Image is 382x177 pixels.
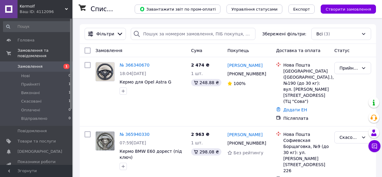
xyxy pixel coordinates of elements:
span: Створити замовлення [326,7,371,11]
span: 0 [69,73,71,79]
a: [PERSON_NAME] [227,62,262,68]
button: Експорт [288,5,315,14]
button: Управління статусами [226,5,282,14]
span: Експорт [293,7,310,11]
span: Cума [191,48,202,53]
span: Відправлено [21,116,47,121]
span: 1 [63,64,69,69]
div: Софиевская Борщаговка, №9 (до 30 кг): ул. [PERSON_NAME][STREET_ADDRESS] 226 [283,137,329,174]
div: 248.88 ₴ [191,79,221,86]
img: Фото товару [96,132,114,150]
span: Замовлення [18,64,43,69]
span: Показники роботи компанії [18,159,56,170]
a: Створити замовлення [315,6,376,11]
span: Завантажити звіт по пром-оплаті [140,6,216,12]
div: Скасовано [339,134,359,141]
span: Прийняті [21,82,40,87]
span: Всі [316,31,323,37]
span: 18:04[DATE] [120,71,146,76]
button: Створити замовлення [321,5,376,14]
a: Фото товару [95,131,115,151]
h1: Список замовлень [91,5,152,13]
span: 0 [69,116,71,121]
div: Нова Пошта [283,62,329,68]
div: [PHONE_NUMBER] [226,70,266,78]
span: Статус [334,48,350,53]
span: Управління статусами [231,7,278,11]
span: 100% [233,81,246,86]
span: 0 [69,107,71,113]
span: 2 474 ₴ [191,63,210,67]
input: Пошук [3,21,71,32]
a: Кермо для Opel Astra G [120,80,171,84]
span: Товари та послуги [18,139,56,144]
input: Пошук за номером замовлення, ПІБ покупця, номером телефону, Email, номером накладної [131,28,255,40]
span: Фільтри [96,31,114,37]
span: Оплачені [21,107,40,113]
div: Ваш ID: 4112096 [20,9,72,15]
span: (3) [324,31,330,36]
img: Фото товару [96,62,114,81]
span: KermoIf [20,4,65,9]
button: Чат з покупцем [368,140,380,152]
span: [DEMOGRAPHIC_DATA] [18,149,62,154]
a: Кермо BMW E60 дорест (під ключ) [120,149,182,160]
a: № 366340670 [120,63,149,67]
span: Виконані [21,90,40,96]
span: 1 [69,99,71,104]
span: 1 [69,90,71,96]
div: 298.08 ₴ [191,148,221,156]
div: [PHONE_NUMBER] [226,139,266,147]
div: Нова Пошта [283,131,329,137]
button: Завантажити звіт по пром-оплаті [135,5,220,14]
a: Додати ЕН [283,107,307,112]
span: 1 [69,82,71,87]
div: Післяплата [283,115,329,121]
span: 07:59[DATE] [120,140,146,145]
a: № 365940330 [120,132,149,137]
span: 1 шт. [191,71,203,76]
span: Доставка та оплата [276,48,320,53]
span: Нові [21,73,30,79]
span: Замовлення та повідомлення [18,48,72,59]
span: Збережені фільтри: [262,31,306,37]
span: Без рейтингу [233,150,263,155]
span: Покупець [227,48,249,53]
div: [GEOGRAPHIC_DATA] ([GEOGRAPHIC_DATA].), №190 (до 30 кг): вул. [PERSON_NAME][STREET_ADDRESS] (ТЦ "... [283,68,329,104]
span: Скасовані [21,99,42,104]
span: 2 963 ₴ [191,132,210,137]
span: Замовлення [95,48,122,53]
a: Фото товару [95,62,115,81]
span: 1 шт. [191,140,203,145]
span: Головна [18,38,34,43]
span: Повідомлення [18,128,47,134]
div: Прийнято [339,65,359,71]
a: [PERSON_NAME] [227,132,262,138]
